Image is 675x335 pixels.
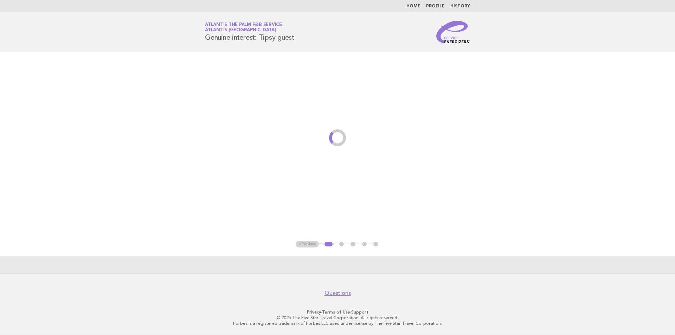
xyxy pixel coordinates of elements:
a: History [450,4,470,8]
p: © 2025 The Five Star Travel Corporation. All rights reserved. [122,315,553,321]
a: Questions [324,290,351,297]
a: Atlantis the Palm F&B ServiceAtlantis [GEOGRAPHIC_DATA] [205,22,282,32]
a: Terms of Use [322,310,350,315]
a: Privacy [307,310,321,315]
h1: Genuine interest: Tipsy guest [205,23,294,41]
img: Service Energizers [436,21,470,43]
a: Support [351,310,368,315]
a: Profile [426,4,445,8]
a: Home [406,4,420,8]
p: Forbes is a registered trademark of Forbes LLC used under license by The Five Star Travel Corpora... [122,321,553,326]
span: Atlantis [GEOGRAPHIC_DATA] [205,28,276,33]
p: · · [122,309,553,315]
